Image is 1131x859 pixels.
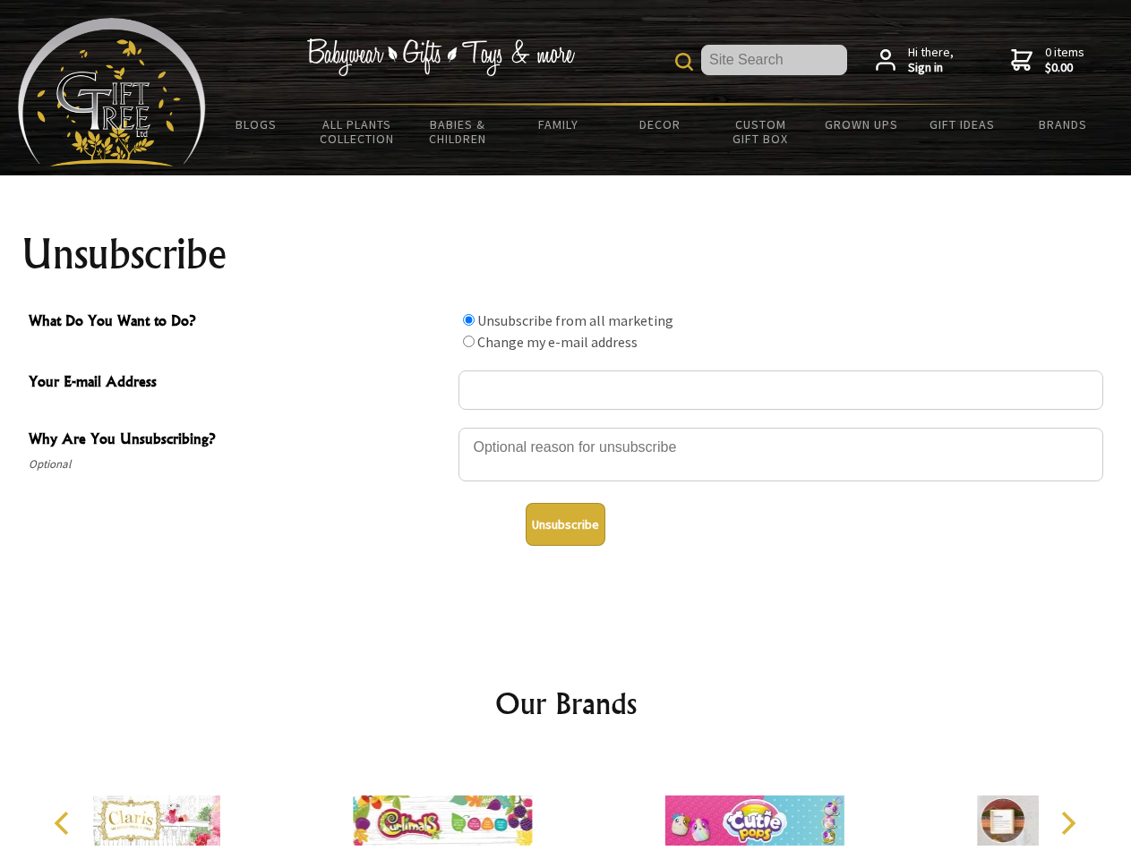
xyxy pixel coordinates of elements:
[876,45,954,76] a: Hi there,Sign in
[710,106,811,157] a: Custom Gift Box
[1045,44,1084,76] span: 0 items
[477,333,638,351] label: Change my e-mail address
[463,336,475,347] input: What Do You Want to Do?
[912,106,1013,143] a: Gift Ideas
[407,106,509,157] a: Babies & Children
[29,370,450,396] span: Your E-mail Address
[908,45,954,76] span: Hi there,
[29,454,450,475] span: Optional
[458,428,1103,481] textarea: Why Are You Unsubscribing?
[18,18,206,166] img: Babyware - Gifts - Toys and more...
[45,804,84,843] button: Previous
[675,53,693,71] img: product search
[526,503,605,546] button: Unsubscribe
[307,106,408,157] a: All Plants Collection
[1013,106,1114,143] a: Brands
[701,45,847,75] input: Site Search
[306,38,575,76] img: Babywear - Gifts - Toys & more
[36,682,1096,725] h2: Our Brands
[609,106,710,143] a: Decor
[21,233,1110,276] h1: Unsubscribe
[29,428,450,454] span: Why Are You Unsubscribing?
[509,106,610,143] a: Family
[908,60,954,76] strong: Sign in
[206,106,307,143] a: BLOGS
[1011,45,1084,76] a: 0 items$0.00
[458,370,1103,410] input: Your E-mail Address
[810,106,912,143] a: Grown Ups
[1045,60,1084,76] strong: $0.00
[463,314,475,326] input: What Do You Want to Do?
[477,311,673,329] label: Unsubscribe from all marketing
[29,310,450,336] span: What Do You Want to Do?
[1048,804,1087,843] button: Next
